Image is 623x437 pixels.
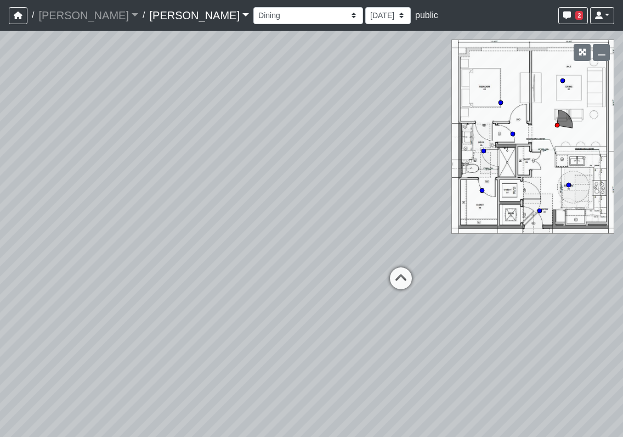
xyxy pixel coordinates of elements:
iframe: Ybug feedback widget [8,415,73,437]
a: [PERSON_NAME] [38,4,138,26]
button: 2 [558,7,588,24]
span: / [138,4,149,26]
span: 2 [575,11,583,20]
span: public [415,10,438,20]
span: / [27,4,38,26]
a: [PERSON_NAME] [149,4,249,26]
